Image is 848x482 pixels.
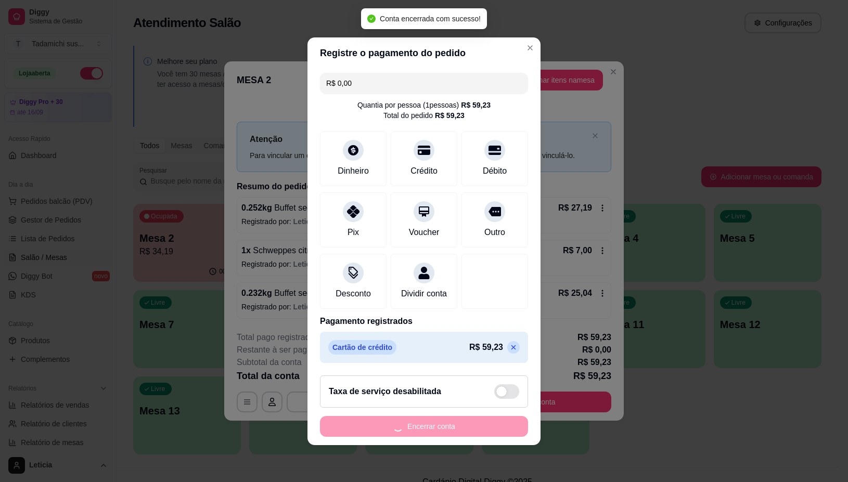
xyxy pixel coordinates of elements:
div: Crédito [410,165,438,177]
div: Total do pedido [383,110,465,121]
span: Conta encerrada com sucesso! [380,15,481,23]
div: R$ 59,23 [461,100,491,110]
p: Pagamento registrados [320,315,528,328]
input: Ex.: hambúrguer de cordeiro [326,73,522,94]
div: Débito [483,165,507,177]
div: R$ 59,23 [435,110,465,121]
div: Dinheiro [338,165,369,177]
div: Outro [484,226,505,239]
div: Voucher [409,226,440,239]
p: Cartão de crédito [328,340,396,355]
header: Registre o pagamento do pedido [307,37,541,69]
div: Desconto [336,288,371,300]
div: Quantia por pessoa ( 1 pessoas) [357,100,491,110]
p: R$ 59,23 [469,341,503,354]
button: Close [522,40,538,56]
h2: Taxa de serviço desabilitada [329,385,441,398]
span: check-circle [367,15,376,23]
div: Dividir conta [401,288,447,300]
div: Pix [348,226,359,239]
